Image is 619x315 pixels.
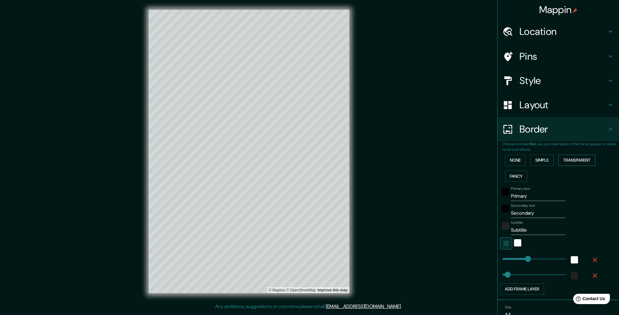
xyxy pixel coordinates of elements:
iframe: Help widget launcher [565,291,612,308]
p: Choose a border. : you can make layers of the frame opaque to create some cool effects. [502,141,619,152]
button: color-222222 [571,272,578,279]
button: Fancy [505,171,527,182]
div: . [403,303,404,310]
button: color-222222 [502,222,509,230]
img: pin-icon.png [573,8,577,13]
div: . [402,303,403,310]
h4: Style [519,75,607,87]
a: Mapbox [269,288,286,292]
label: Primary text [511,186,530,191]
h4: Pins [519,50,607,62]
button: Add frame layer [500,283,544,295]
h4: Mappin [539,4,578,16]
div: Style [498,69,619,93]
button: Simple [530,155,553,166]
button: None [505,155,526,166]
div: Location [498,19,619,44]
h4: Location [519,25,607,38]
a: Map feedback [317,288,347,292]
div: Border [498,117,619,141]
button: black [502,188,509,196]
button: white [571,256,578,263]
h4: Border [519,123,607,135]
div: Pins [498,44,619,69]
label: Subtitle [511,220,523,225]
label: Secondary text [511,203,535,208]
button: white [514,239,521,246]
a: OpenStreetMap [286,288,316,292]
button: Transparent [558,155,595,166]
b: Hint [529,142,536,146]
div: Layout [498,93,619,117]
button: black [502,205,509,213]
h4: Layout [519,99,607,111]
p: Any problems, suggestions, or concerns please email . [215,303,402,310]
a: [EMAIL_ADDRESS][DOMAIN_NAME] [326,303,401,310]
label: Size [505,304,511,310]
